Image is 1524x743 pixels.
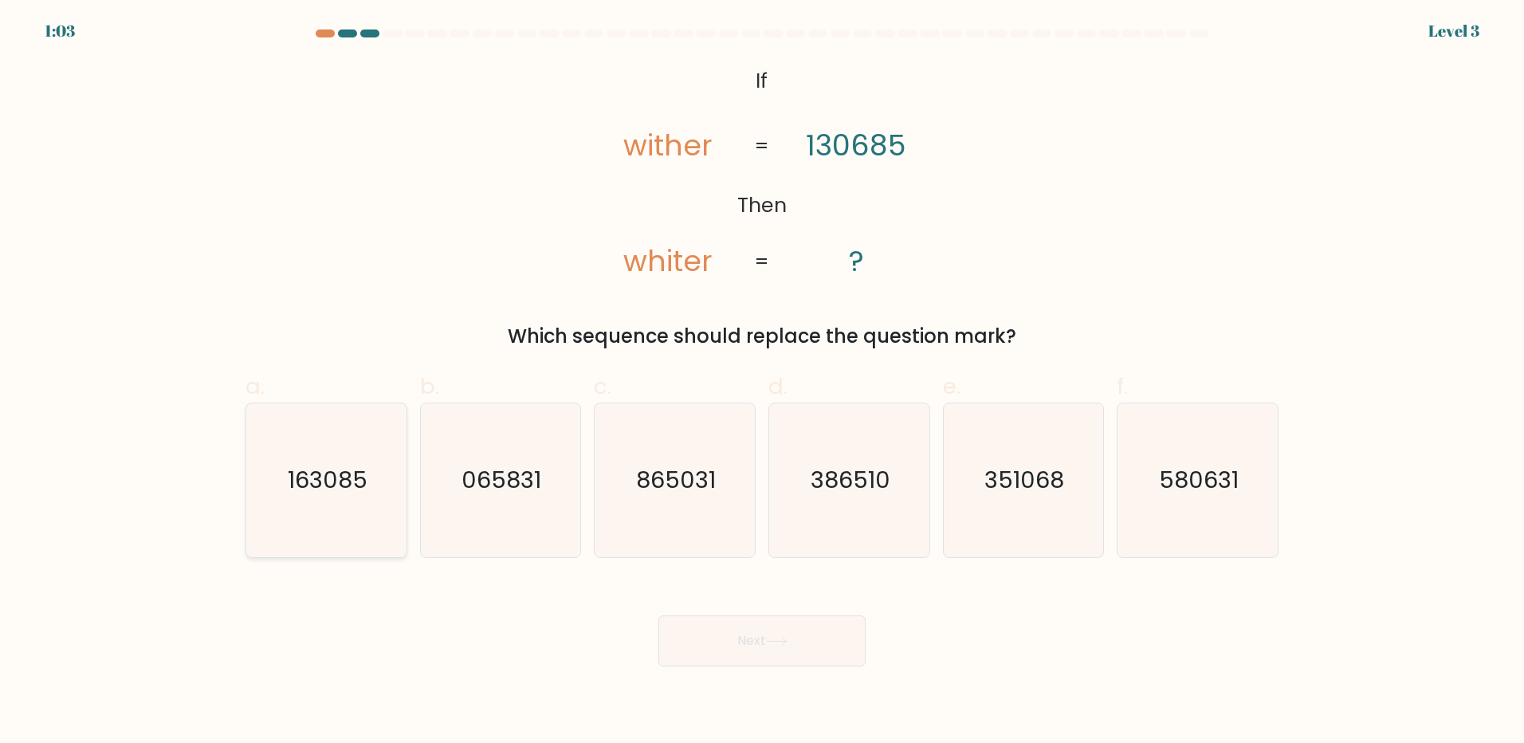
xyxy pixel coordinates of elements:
text: 065831 [462,464,542,496]
text: 163085 [288,464,367,496]
span: b. [420,371,439,402]
tspan: = [755,247,770,276]
span: f. [1117,371,1128,402]
tspan: whiter [623,241,713,281]
span: a. [245,371,265,402]
span: d. [768,371,788,402]
tspan: If [756,66,768,95]
svg: @import url('[URL][DOMAIN_NAME]); [581,61,943,284]
tspan: ? [849,241,864,281]
text: 580631 [1160,464,1239,496]
tspan: = [755,132,770,160]
tspan: Then [738,191,787,219]
text: 351068 [985,464,1065,496]
tspan: wither [623,125,713,166]
text: 865031 [637,464,717,496]
div: 1:03 [45,19,75,43]
text: 386510 [811,464,890,496]
div: Level 3 [1428,19,1479,43]
tspan: 130685 [806,125,906,166]
div: Which sequence should replace the question mark? [255,322,1269,351]
button: Next [658,615,866,666]
span: c. [594,371,611,402]
span: e. [943,371,960,402]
